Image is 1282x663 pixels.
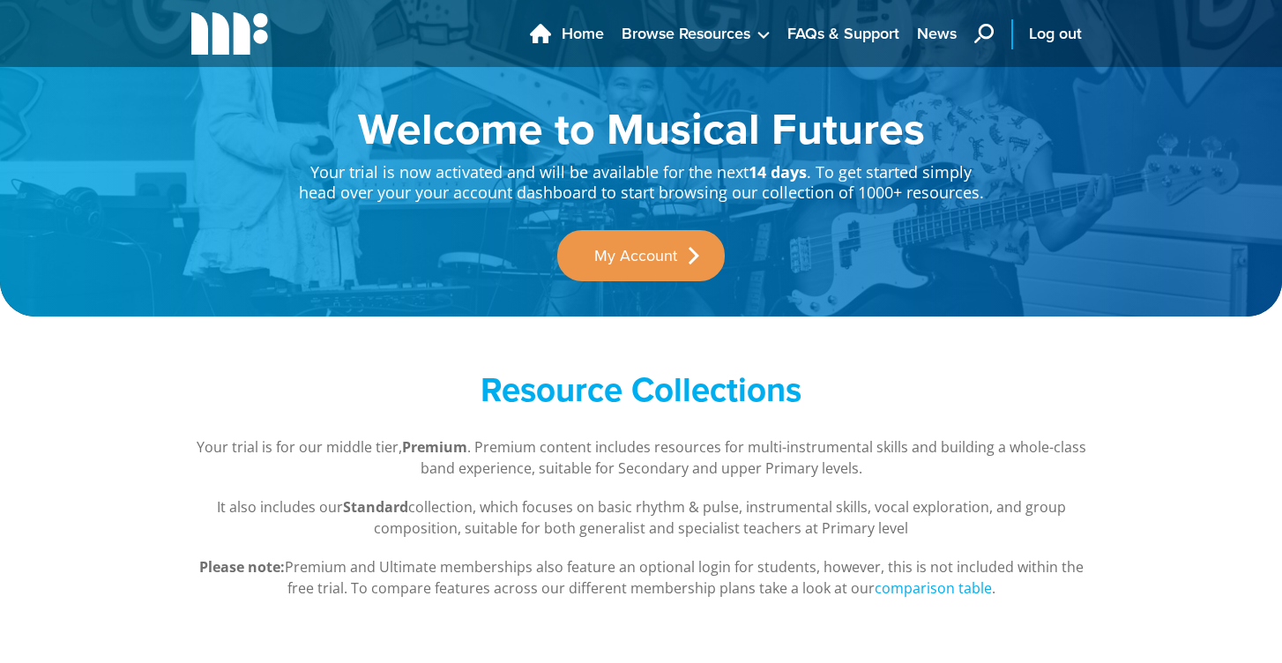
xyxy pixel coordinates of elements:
span: Home [562,22,604,46]
h2: Resource Collections [297,369,985,410]
span: Log out [1029,22,1082,46]
span: News [917,22,957,46]
a: comparison table [875,578,992,599]
p: Premium and Ultimate memberships also feature an optional login for students, however, this is no... [191,556,1091,599]
span: FAQs & Support [787,22,899,46]
span: Browse Resources [622,22,750,46]
p: Your trial is for our middle tier, . Premium content includes resources for multi-instrumental sk... [191,436,1091,479]
p: It also includes our collection, which focuses on basic rhythm & pulse, instrumental skills, voca... [191,496,1091,539]
strong: Premium [402,437,467,457]
p: Your trial is now activated and will be available for the next . To get started simply head over ... [297,150,985,204]
a: My Account [557,230,725,281]
strong: Standard [343,497,408,517]
strong: Please note: [199,557,285,577]
strong: 14 days [749,161,807,183]
h1: Welcome to Musical Futures [297,106,985,150]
